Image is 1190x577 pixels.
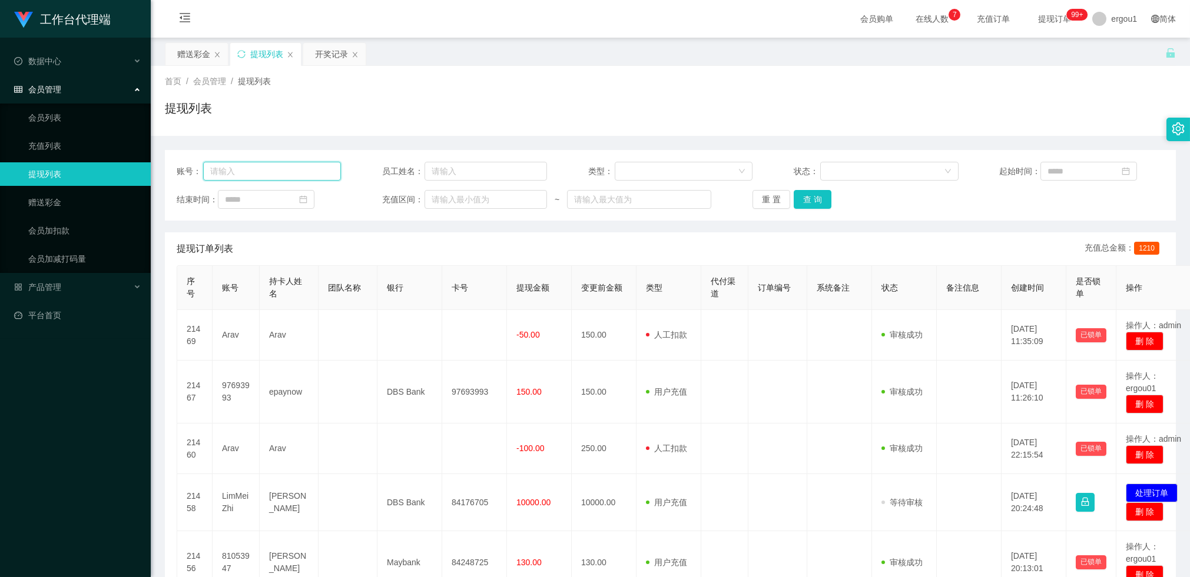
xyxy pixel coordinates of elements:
[177,165,203,178] span: 账号：
[1126,434,1181,443] span: 操作人：admin
[881,443,923,453] span: 审核成功
[238,76,271,86] span: 提现列表
[1165,48,1176,58] i: 图标: unlock
[572,423,637,474] td: 250.00
[1002,361,1066,423] td: [DATE] 11:26:10
[1076,328,1106,342] button: 已锁单
[1076,276,1100,298] span: 是否锁单
[999,165,1040,178] span: 起始时间：
[1076,442,1106,456] button: 已锁单
[949,9,960,21] sup: 7
[193,76,226,86] span: 会员管理
[547,194,568,206] span: ~
[213,361,260,423] td: 97693993
[40,1,111,38] h1: 工作台代理端
[177,43,210,65] div: 赠送彩金
[177,242,233,256] span: 提现订单列表
[165,1,205,38] i: 图标: menu-fold
[1066,9,1088,21] sup: 1111
[946,283,979,292] span: 备注信息
[377,474,442,531] td: DBS Bank
[237,50,246,58] i: 图标: sync
[231,76,233,86] span: /
[588,165,615,178] span: 类型：
[177,474,213,531] td: 21458
[222,283,238,292] span: 账号
[250,43,283,65] div: 提现列表
[1076,555,1106,569] button: 已锁单
[328,283,361,292] span: 团队名称
[14,12,33,28] img: logo.9652507e.png
[516,443,544,453] span: -100.00
[516,558,542,567] span: 130.00
[14,283,22,291] i: 图标: appstore-o
[646,443,687,453] span: 人工扣款
[269,276,302,298] span: 持卡人姓名
[1126,395,1164,413] button: 删 除
[203,162,342,181] input: 请输入
[953,9,957,21] p: 7
[260,361,319,423] td: epaynow
[817,283,850,292] span: 系统备注
[315,43,348,65] div: 开奖记录
[1126,483,1178,502] button: 处理订单
[14,303,141,327] a: 图标: dashboard平台首页
[165,99,212,117] h1: 提现列表
[28,247,141,271] a: 会员加减打码量
[1126,542,1159,563] span: 操作人：ergou01
[910,15,954,23] span: 在线人数
[1172,122,1185,135] i: 图标: setting
[1126,371,1159,393] span: 操作人：ergou01
[1126,283,1142,292] span: 操作
[567,190,711,209] input: 请输入最大值为
[881,498,923,507] span: 等待审核
[177,310,213,361] td: 21469
[572,361,637,423] td: 150.00
[516,330,540,339] span: -50.00
[1076,385,1106,399] button: 已锁单
[28,134,141,158] a: 充值列表
[382,165,425,178] span: 员工姓名：
[28,191,141,214] a: 赠送彩金
[758,283,791,292] span: 订单编号
[1126,321,1181,330] span: 操作人：admin
[299,195,307,204] i: 图标: calendar
[1126,332,1164,351] button: 删 除
[738,168,745,176] i: 图标: down
[1126,445,1164,464] button: 删 除
[646,558,687,567] span: 用户充值
[646,330,687,339] span: 人工扣款
[213,474,260,531] td: LimMeiZhi
[794,165,820,178] span: 状态：
[14,282,61,292] span: 产品管理
[214,51,221,58] i: 图标: close
[794,190,831,209] button: 查 询
[881,387,923,396] span: 审核成功
[1002,310,1066,361] td: [DATE] 11:35:09
[452,283,468,292] span: 卡号
[377,361,442,423] td: DBS Bank
[1134,242,1159,255] span: 1210
[1126,502,1164,521] button: 删 除
[425,162,547,181] input: 请输入
[387,283,403,292] span: 银行
[14,14,111,24] a: 工作台代理端
[14,57,22,65] i: 图标: check-circle-o
[213,423,260,474] td: Arav
[213,310,260,361] td: Arav
[881,558,923,567] span: 审核成功
[971,15,1016,23] span: 充值订单
[572,310,637,361] td: 150.00
[287,51,294,58] i: 图标: close
[442,474,507,531] td: 84176705
[881,330,923,339] span: 审核成功
[382,194,425,206] span: 充值区间：
[753,190,790,209] button: 重 置
[28,106,141,129] a: 会员列表
[1151,15,1159,23] i: 图标: global
[1122,167,1130,175] i: 图标: calendar
[516,283,549,292] span: 提现金额
[572,474,637,531] td: 10000.00
[442,361,507,423] td: 97693993
[581,283,622,292] span: 变更前金额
